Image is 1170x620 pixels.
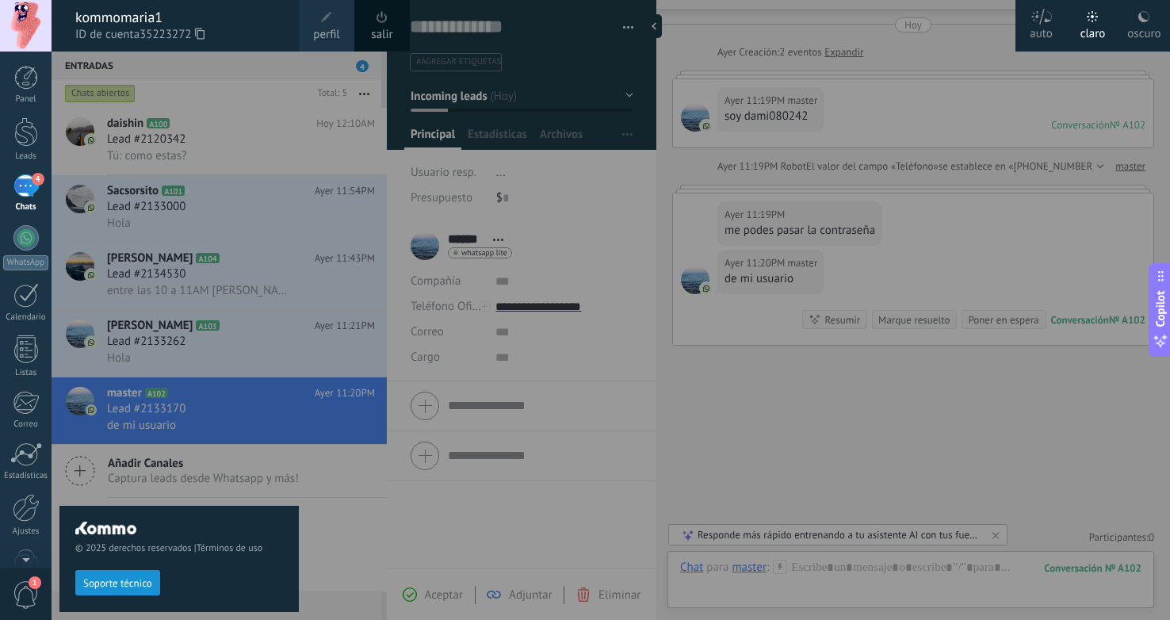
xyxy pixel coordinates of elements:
button: Soporte técnico [75,570,160,595]
span: ID de cuenta [75,26,283,44]
div: kommomaria1 [75,9,283,26]
span: 4 [32,173,44,186]
a: Términos de uso [197,542,262,554]
div: Ajustes [3,526,49,537]
a: Soporte técnico [75,576,160,588]
div: Calendario [3,312,49,323]
div: Listas [3,368,49,378]
div: Correo [3,419,49,430]
span: 35223272 [140,26,205,44]
span: perfil [313,26,339,44]
div: auto [1030,10,1053,52]
span: © 2025 derechos reservados | [75,542,283,554]
div: Leads [3,151,49,162]
div: WhatsApp [3,255,48,270]
div: claro [1080,10,1106,52]
div: oscuro [1127,10,1160,52]
div: Chats [3,202,49,212]
div: Panel [3,94,49,105]
a: salir [371,26,392,44]
span: 1 [29,576,41,589]
div: Estadísticas [3,471,49,481]
span: Copilot [1153,291,1168,327]
span: Soporte técnico [83,578,152,589]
